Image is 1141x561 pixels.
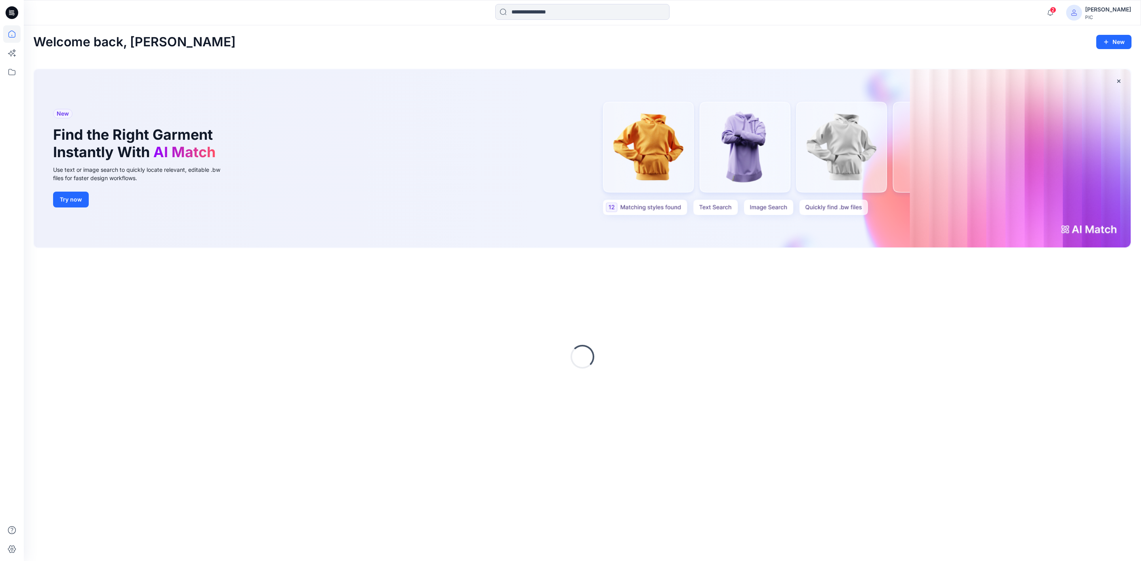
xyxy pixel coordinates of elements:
[53,126,219,160] h1: Find the Right Garment Instantly With
[53,192,89,207] button: Try now
[153,143,216,161] span: AI Match
[1085,5,1131,14] div: [PERSON_NAME]
[1085,14,1131,20] div: PIC
[1050,7,1056,13] span: 2
[1071,10,1077,16] svg: avatar
[1096,35,1131,49] button: New
[33,35,236,49] h2: Welcome back, [PERSON_NAME]
[53,165,231,182] div: Use text or image search to quickly locate relevant, editable .bw files for faster design workflows.
[57,109,69,118] span: New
